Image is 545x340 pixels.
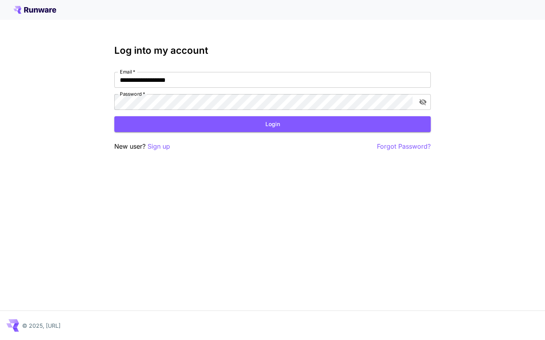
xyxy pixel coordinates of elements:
[114,142,170,151] p: New user?
[148,142,170,151] button: Sign up
[114,116,431,132] button: Login
[120,91,145,97] label: Password
[377,142,431,151] button: Forgot Password?
[22,321,61,330] p: © 2025, [URL]
[120,68,135,75] label: Email
[114,45,431,56] h3: Log into my account
[416,95,430,109] button: toggle password visibility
